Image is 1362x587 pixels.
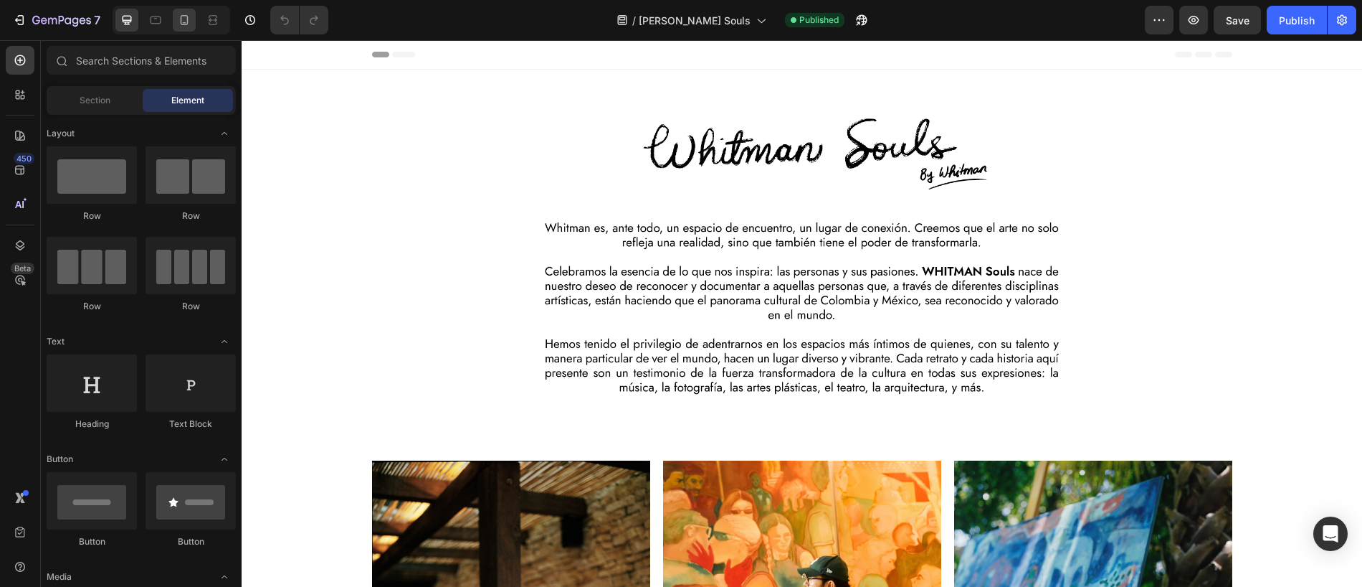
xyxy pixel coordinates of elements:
[213,122,236,145] span: Toggle open
[242,40,1362,587] iframe: Design area
[80,94,110,107] span: Section
[213,330,236,353] span: Toggle open
[799,14,839,27] span: Published
[47,418,137,431] div: Heading
[146,210,236,222] div: Row
[47,535,137,548] div: Button
[632,13,636,28] span: /
[1214,6,1261,34] button: Save
[213,448,236,471] span: Toggle open
[47,300,137,313] div: Row
[280,52,841,398] img: gempages_494836844312134773-c8b404e7-2fa7-4246-8f26-5dec98df2d46.png
[270,6,328,34] div: Undo/Redo
[6,6,107,34] button: 7
[1226,14,1249,27] span: Save
[47,453,73,466] span: Button
[639,13,751,28] span: [PERSON_NAME] Souls
[146,418,236,431] div: Text Block
[11,263,34,274] div: Beta
[1313,517,1348,551] div: Open Intercom Messenger
[1279,13,1315,28] div: Publish
[47,210,137,222] div: Row
[94,11,100,29] p: 7
[1267,6,1327,34] button: Publish
[146,535,236,548] div: Button
[14,153,34,164] div: 450
[146,300,236,313] div: Row
[47,570,72,583] span: Media
[47,127,75,140] span: Layout
[47,46,236,75] input: Search Sections & Elements
[47,335,65,348] span: Text
[171,94,204,107] span: Element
